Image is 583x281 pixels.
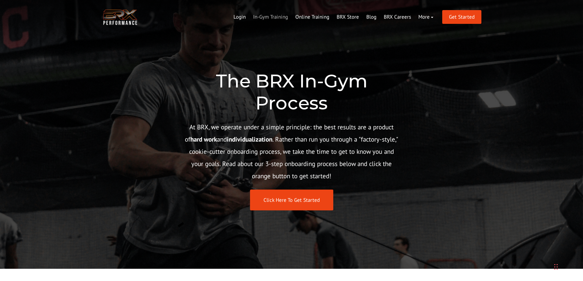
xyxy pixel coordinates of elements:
a: In-Gym Training [249,10,292,24]
a: Get Started [442,10,481,24]
strong: hard work [190,135,217,143]
span: The BRX In-Gym Process [216,70,368,114]
a: Click Here To Get Started [250,190,333,211]
strong: individualization [227,135,272,143]
a: BRX Careers [380,10,415,24]
a: Blog [363,10,380,24]
iframe: Chat Widget [496,215,583,281]
a: More [415,10,437,24]
div: Drag [554,258,558,276]
a: Online Training [292,10,333,24]
span: At BRX, we operate under a simple principle: the best results are a product of and . Rather than ... [185,123,398,180]
img: BRX Transparent Logo-2 [102,8,139,27]
div: Navigation Menu [230,10,437,24]
a: Login [230,10,249,24]
a: BRX Store [333,10,363,24]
